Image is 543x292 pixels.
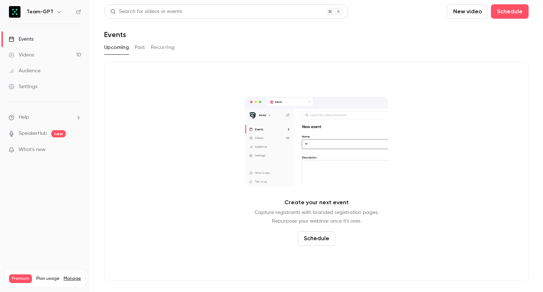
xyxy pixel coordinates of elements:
[73,147,81,153] iframe: Noticeable Trigger
[36,276,59,282] span: Plan usage
[9,274,32,283] span: Premium
[51,130,66,137] span: new
[255,208,379,225] p: Capture registrants with branded registration pages. Repurpose your webinar once it's over.
[447,4,488,19] button: New video
[19,114,29,121] span: Help
[298,231,335,246] button: Schedule
[284,198,349,207] p: Create your next event
[151,42,175,53] button: Recurring
[491,4,529,19] button: Schedule
[9,114,81,121] li: help-dropdown-opener
[19,130,47,137] a: SpeakerHub
[9,51,34,59] div: Videos
[9,36,33,43] div: Events
[9,67,41,74] div: Audience
[64,276,81,282] a: Manage
[27,8,54,15] h6: Team-GPT
[9,83,37,90] div: Settings
[104,30,126,39] h1: Events
[19,146,46,154] span: What's new
[9,6,20,18] img: Team-GPT
[110,8,182,15] div: Search for videos or events
[135,42,145,53] button: Past
[104,42,129,53] button: Upcoming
